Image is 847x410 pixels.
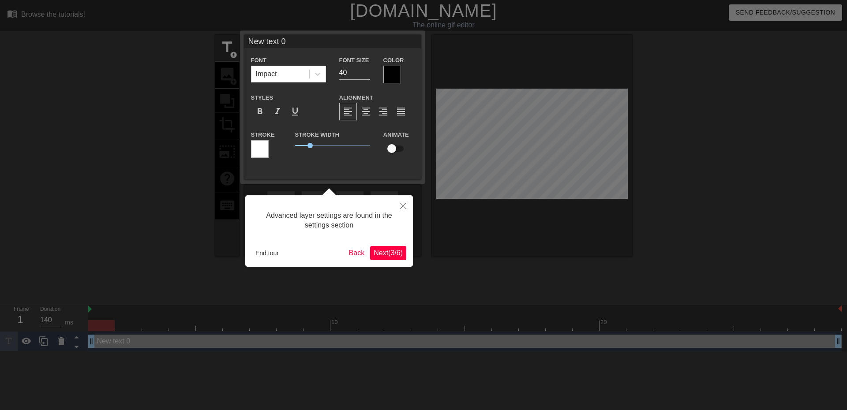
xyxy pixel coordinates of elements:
[374,249,403,257] span: Next ( 3 / 6 )
[252,246,282,260] button: End tour
[370,246,406,260] button: Next
[345,246,368,260] button: Back
[394,195,413,216] button: Close
[252,202,406,239] div: Advanced layer settings are found in the settings section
